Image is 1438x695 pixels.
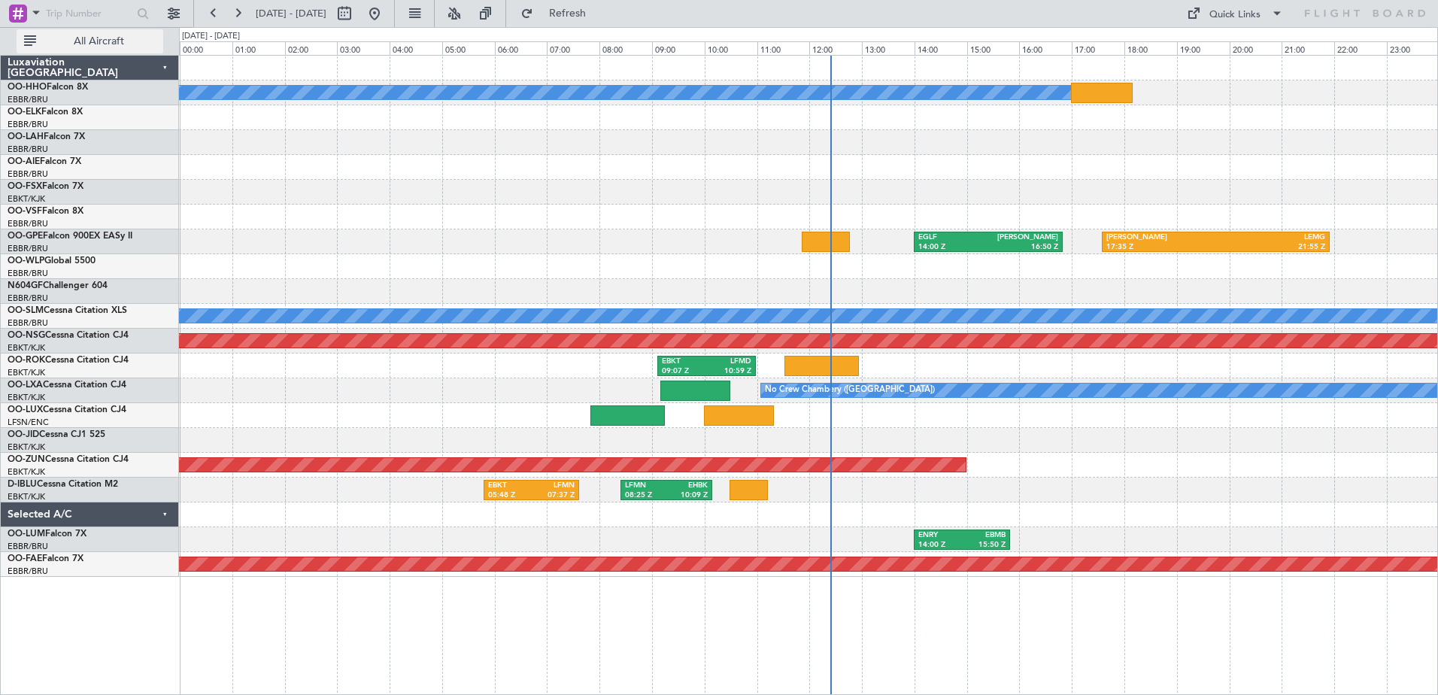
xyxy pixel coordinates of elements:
[652,41,705,55] div: 09:00
[8,566,48,577] a: EBBR/BRU
[8,83,47,92] span: OO-HHO
[988,242,1058,253] div: 16:50 Z
[967,41,1020,55] div: 15:00
[1177,41,1230,55] div: 19:00
[8,430,105,439] a: OO-JIDCessna CJ1 525
[662,366,706,377] div: 09:07 Z
[8,132,85,141] a: OO-LAHFalcon 7X
[8,94,48,105] a: EBBR/BRU
[547,41,599,55] div: 07:00
[8,554,83,563] a: OO-FAEFalcon 7X
[1334,41,1387,55] div: 22:00
[285,41,338,55] div: 02:00
[39,36,159,47] span: All Aircraft
[8,381,126,390] a: OO-LXACessna Citation CJ4
[488,490,532,501] div: 05:48 Z
[8,530,86,539] a: OO-LUMFalcon 7X
[8,256,96,266] a: OO-WLPGlobal 5500
[8,193,45,205] a: EBKT/KJK
[666,481,708,491] div: EHBK
[8,356,45,365] span: OO-ROK
[8,218,48,229] a: EBBR/BRU
[8,541,48,552] a: EBBR/BRU
[8,268,48,279] a: EBBR/BRU
[8,554,42,563] span: OO-FAE
[8,182,42,191] span: OO-FSX
[8,306,127,315] a: OO-SLMCessna Citation XLS
[915,41,967,55] div: 14:00
[765,379,935,402] div: No Crew Chambery ([GEOGRAPHIC_DATA])
[8,281,43,290] span: N604GF
[256,7,326,20] span: [DATE] - [DATE]
[8,317,48,329] a: EBBR/BRU
[495,41,548,55] div: 06:00
[918,232,988,243] div: EGLF
[8,480,118,489] a: D-IBLUCessna Citation M2
[1179,2,1291,26] button: Quick Links
[8,430,39,439] span: OO-JID
[8,480,37,489] span: D-IBLU
[8,108,41,117] span: OO-ELK
[1124,41,1177,55] div: 18:00
[8,108,83,117] a: OO-ELKFalcon 8X
[1106,242,1215,253] div: 17:35 Z
[531,481,575,491] div: LFMN
[8,281,108,290] a: N604GFChallenger 604
[8,132,44,141] span: OO-LAH
[8,405,43,414] span: OO-LUX
[662,357,706,367] div: EBKT
[8,367,45,378] a: EBKT/KJK
[442,41,495,55] div: 05:00
[46,2,132,25] input: Trip Number
[862,41,915,55] div: 13:00
[8,207,42,216] span: OO-VSF
[707,366,751,377] div: 10:59 Z
[8,144,48,155] a: EBBR/BRU
[8,207,83,216] a: OO-VSFFalcon 8X
[17,29,163,53] button: All Aircraft
[918,530,962,541] div: ENRY
[1230,41,1282,55] div: 20:00
[531,490,575,501] div: 07:37 Z
[536,8,599,19] span: Refresh
[8,157,40,166] span: OO-AIE
[809,41,862,55] div: 12:00
[666,490,708,501] div: 10:09 Z
[8,182,83,191] a: OO-FSXFalcon 7X
[8,256,44,266] span: OO-WLP
[988,232,1058,243] div: [PERSON_NAME]
[1019,41,1072,55] div: 16:00
[8,232,132,241] a: OO-GPEFalcon 900EX EASy II
[8,530,45,539] span: OO-LUM
[962,540,1006,551] div: 15:50 Z
[8,455,129,464] a: OO-ZUNCessna Citation CJ4
[962,530,1006,541] div: EBMB
[8,293,48,304] a: EBBR/BRU
[757,41,810,55] div: 11:00
[1215,242,1324,253] div: 21:55 Z
[8,392,45,403] a: EBKT/KJK
[1209,8,1261,23] div: Quick Links
[8,119,48,130] a: EBBR/BRU
[625,490,666,501] div: 08:25 Z
[390,41,442,55] div: 04:00
[8,83,88,92] a: OO-HHOFalcon 8X
[705,41,757,55] div: 10:00
[8,331,45,340] span: OO-NSG
[8,405,126,414] a: OO-LUXCessna Citation CJ4
[8,466,45,478] a: EBKT/KJK
[8,442,45,453] a: EBKT/KJK
[8,417,49,428] a: LFSN/ENC
[707,357,751,367] div: LFMD
[8,342,45,354] a: EBKT/KJK
[918,242,988,253] div: 14:00 Z
[8,331,129,340] a: OO-NSGCessna Citation CJ4
[8,381,43,390] span: OO-LXA
[180,41,232,55] div: 00:00
[488,481,532,491] div: EBKT
[8,232,43,241] span: OO-GPE
[918,540,962,551] div: 14:00 Z
[599,41,652,55] div: 08:00
[8,491,45,502] a: EBKT/KJK
[1215,232,1324,243] div: LEMG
